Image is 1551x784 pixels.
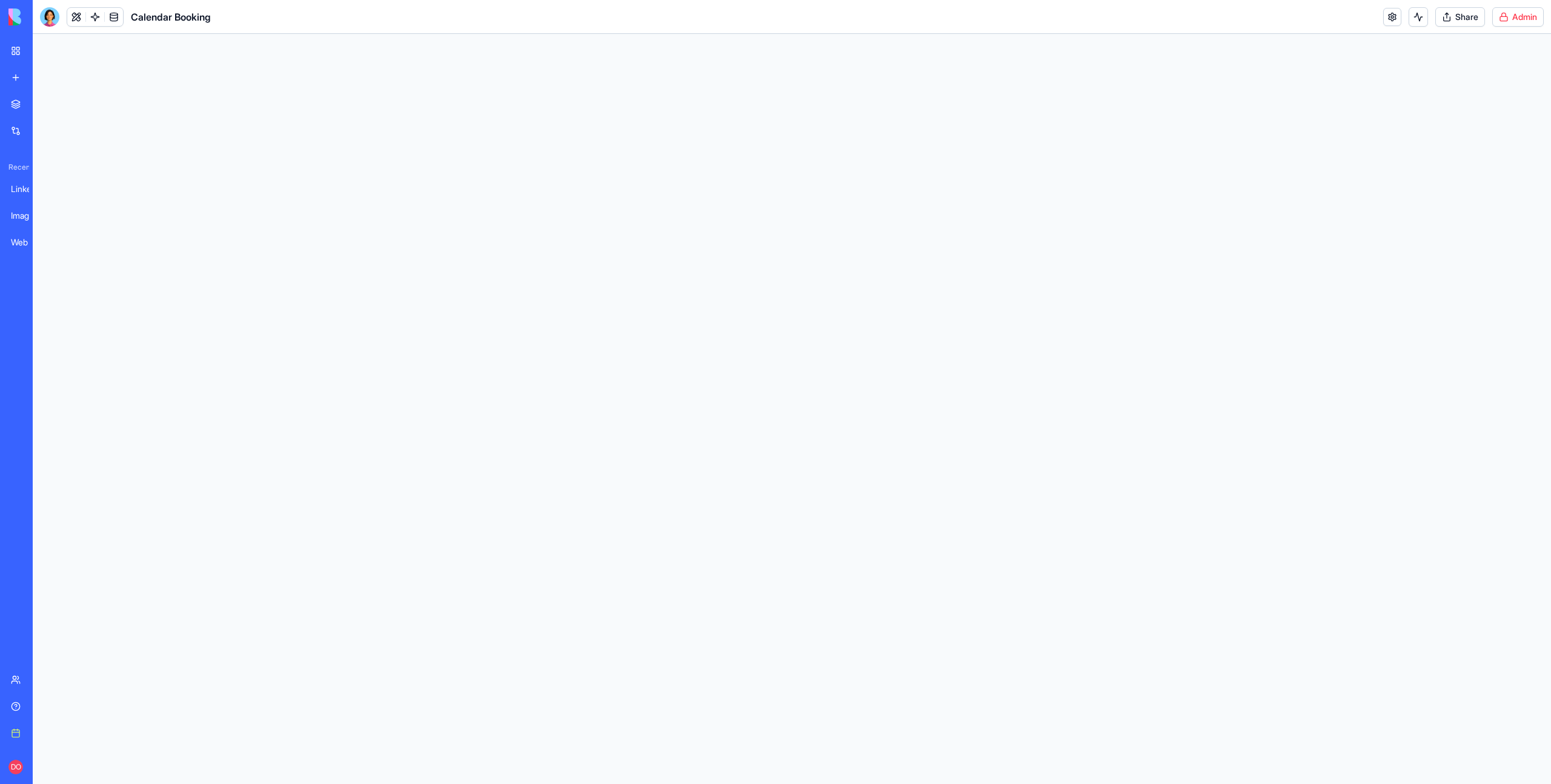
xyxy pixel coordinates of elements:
[1435,7,1485,27] button: Share
[4,177,52,201] a: LinkedIn Profile Insights
[131,10,211,24] h1: Calendar Booking
[8,760,23,774] span: DO
[11,183,45,195] div: LinkedIn Profile Insights
[4,204,52,228] a: Image Generator
[4,230,52,254] a: Web Page Optimizer
[1492,7,1544,27] button: Admin
[8,8,84,25] img: logo
[11,236,45,248] div: Web Page Optimizer
[11,210,45,222] div: Image Generator
[4,162,29,172] span: Recent
[33,34,1551,784] iframe: To enrich screen reader interactions, please activate Accessibility in Grammarly extension settings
